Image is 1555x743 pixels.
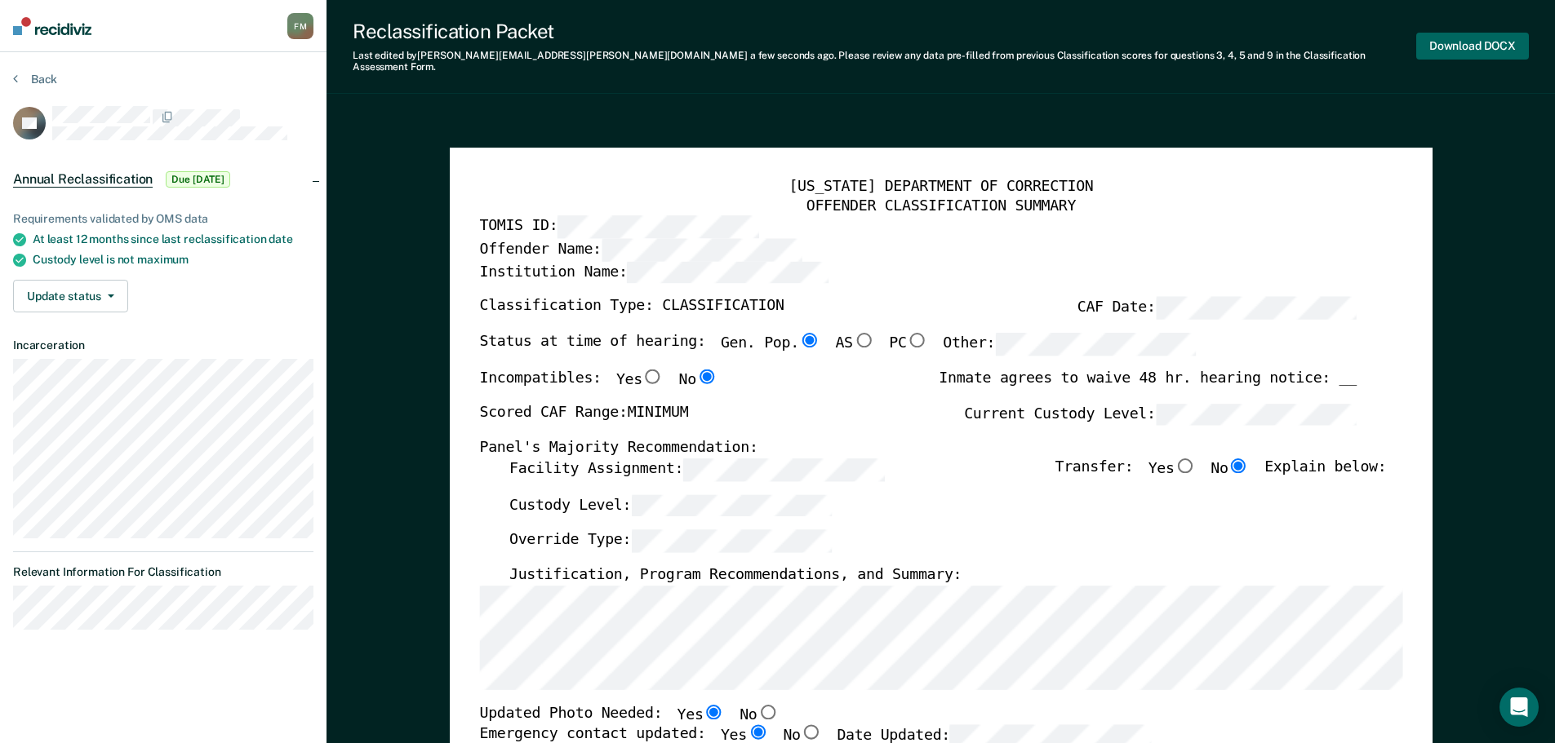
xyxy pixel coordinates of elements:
label: Offender Name: [479,238,802,261]
label: Scored CAF Range: MINIMUM [479,403,688,426]
input: Override Type: [631,529,832,552]
button: Download DOCX [1416,33,1529,60]
span: Annual Reclassification [13,171,153,188]
input: Gen. Pop. [798,333,820,347]
label: Classification Type: CLASSIFICATION [479,297,784,320]
input: TOMIS ID: [558,215,758,238]
label: Custody Level: [509,493,832,516]
label: No [1211,458,1250,480]
div: [US_STATE] DEPARTMENT OF CORRECTION [479,177,1402,197]
label: No [678,369,718,390]
input: Yes [746,725,767,740]
input: Yes [703,704,724,719]
label: Yes [615,369,663,390]
input: PC [906,333,927,347]
div: Inmate agrees to waive 48 hr. hearing notice: __ [939,369,1357,403]
input: No [1228,458,1249,472]
input: CAF Date: [1155,297,1356,320]
input: Institution Name: [627,261,828,284]
div: Transfer: Explain below: [1055,458,1386,493]
div: Incompatibles: [479,369,718,403]
input: No [695,369,717,383]
label: Gen. Pop. [720,333,820,356]
span: Due [DATE] [166,171,230,188]
div: Last edited by [PERSON_NAME][EMAIL_ADDRESS][PERSON_NAME][DOMAIN_NAME] . Please review any data pr... [353,50,1416,73]
input: Yes [642,369,663,383]
div: F M [287,13,313,39]
div: Open Intercom Messenger [1499,688,1539,727]
input: Custody Level: [631,493,832,516]
div: Custody level is not [33,253,313,267]
button: FM [287,13,313,39]
input: AS [852,333,873,347]
span: a few seconds ago [750,50,834,61]
div: Updated Photo Needed: [479,704,778,725]
div: Panel's Majority Recommendation: [479,439,1356,458]
label: Override Type: [509,529,832,552]
label: Yes [677,704,724,725]
button: Back [13,72,57,86]
div: Status at time of hearing: [479,333,1196,369]
dt: Relevant Information For Classification [13,565,313,579]
input: Facility Assignment: [683,458,884,480]
input: No [757,704,778,719]
div: OFFENDER CLASSIFICATION SUMMARY [479,197,1402,216]
div: At least 12 months since last reclassification [33,232,313,246]
input: Yes [1174,458,1195,472]
div: Requirements validated by OMS data [13,212,313,226]
button: Update status [13,280,128,312]
div: Reclassification Packet [353,20,1416,43]
label: AS [835,333,874,356]
label: Other: [943,333,1196,356]
label: Justification, Program Recommendations, and Summary: [509,565,961,585]
span: date [269,232,292,245]
label: No [740,704,779,725]
label: TOMIS ID: [479,215,758,238]
input: Current Custody Level: [1155,403,1356,426]
label: PC [889,333,928,356]
input: No [800,725,821,740]
label: Current Custody Level: [964,403,1357,426]
input: Offender Name: [601,238,802,261]
img: Recidiviz [13,17,91,35]
input: Other: [995,333,1196,356]
label: CAF Date: [1077,297,1356,320]
label: Yes [1148,458,1195,480]
dt: Incarceration [13,338,313,352]
span: maximum [137,253,189,266]
label: Facility Assignment: [509,458,883,480]
label: Institution Name: [479,261,828,284]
